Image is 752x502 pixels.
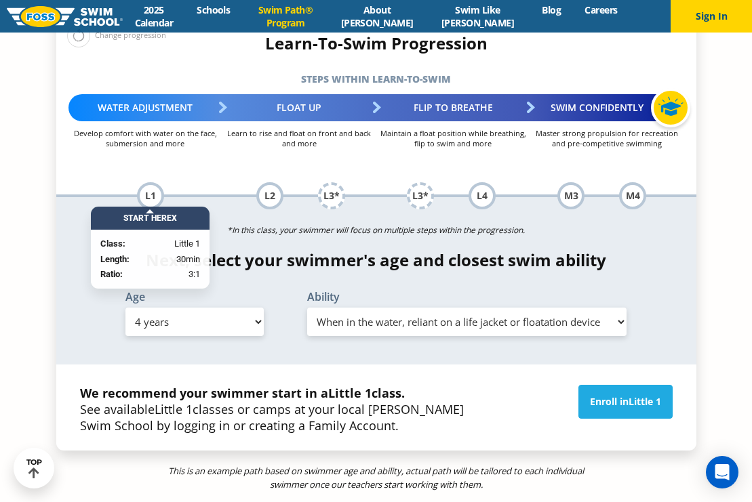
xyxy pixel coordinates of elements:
div: Flip to Breathe [376,94,530,121]
a: Swim Like [PERSON_NAME] [425,3,530,29]
a: About [PERSON_NAME] [329,3,425,29]
span: Little 1 [629,395,661,408]
div: Float Up [222,94,376,121]
a: Schools [185,3,242,16]
h4: Next, select your swimmer's age and closest swim ability [56,251,696,270]
span: X [172,213,177,223]
img: FOSS Swim School Logo [7,6,123,27]
div: M4 [619,182,646,209]
div: Change progression [67,24,166,47]
div: L2 [256,182,283,209]
p: This is an example path based on swimmer age and ability, actual path will be tailored to each in... [165,464,587,491]
span: Little 1 [155,401,193,417]
a: Enroll inLittle 1 [578,385,673,419]
div: TOP [26,458,42,479]
a: 2025 Calendar [123,3,185,29]
strong: Class: [100,238,125,249]
div: L1 [137,182,164,209]
p: Learn to rise and float on front and back and more [222,128,376,148]
div: M3 [557,182,585,209]
h5: Steps within Learn-to-Swim [56,70,696,89]
strong: Length: [100,254,130,264]
p: See available classes or camps at your local [PERSON_NAME] Swim School by logging in or creating ... [80,385,471,434]
span: Little 1 [174,237,200,251]
a: Swim Path® Program [242,3,329,29]
strong: Ratio: [100,269,123,279]
a: Blog [530,3,573,16]
span: Little 1 [328,385,372,401]
label: Ability [307,291,627,302]
p: Develop comfort with water on the face, submersion and more [68,128,222,148]
p: *In this class, your swimmer will focus on multiple steps within the progression. [56,221,696,240]
div: Swim Confidently [530,94,684,121]
p: Master strong propulsion for recreation and pre-competitive swimming [530,128,684,148]
p: Maintain a float position while breathing, flip to swim and more [376,128,530,148]
a: Careers [573,3,629,16]
span: 30min [176,253,200,266]
div: Open Intercom Messenger [706,456,738,488]
div: Water Adjustment [68,94,222,121]
span: 3:1 [189,268,200,281]
strong: We recommend your swimmer start in a class. [80,385,405,401]
h4: Learn-To-Swim Progression [56,34,696,53]
div: L4 [469,182,496,209]
div: Start Here [91,207,210,230]
label: Age [125,291,264,302]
